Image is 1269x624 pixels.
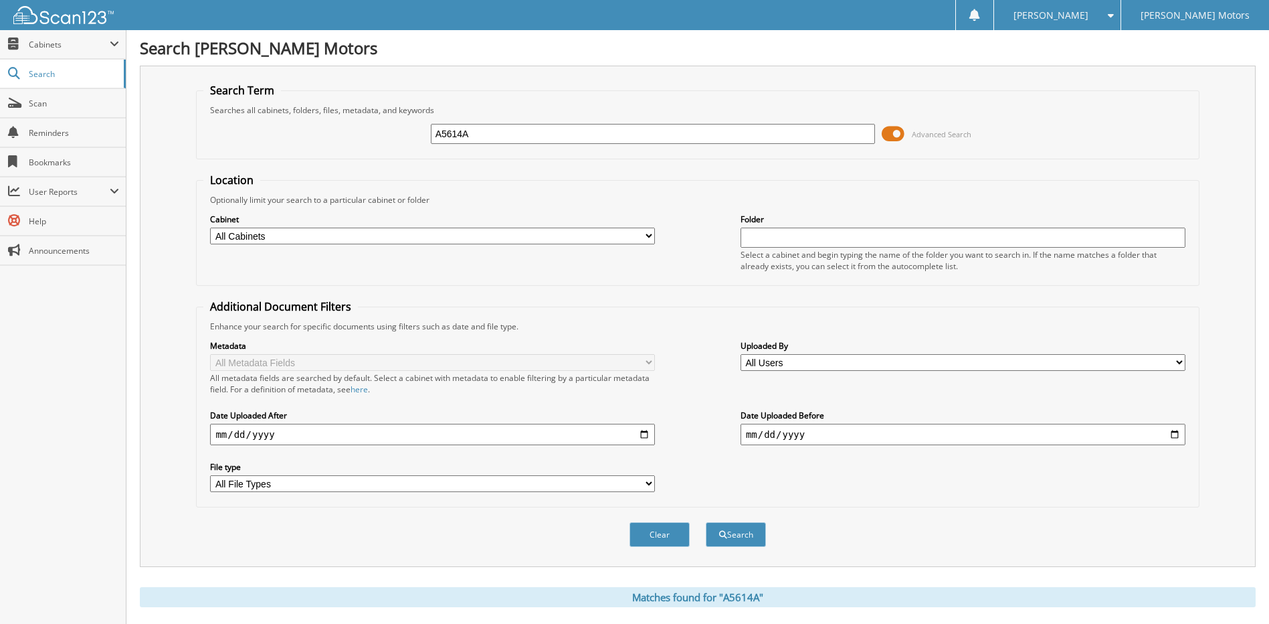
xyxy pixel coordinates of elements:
[203,194,1191,206] div: Optionally limit your search to a particular cabinet or folder
[210,410,655,421] label: Date Uploaded After
[912,129,971,139] span: Advanced Search
[140,37,1256,59] h1: Search [PERSON_NAME] Motors
[203,299,358,314] legend: Additional Document Filters
[741,340,1185,352] label: Uploaded By
[706,522,766,547] button: Search
[629,522,690,547] button: Clear
[29,157,119,168] span: Bookmarks
[210,372,655,395] div: All metadata fields are searched by default. Select a cabinet with metadata to enable filtering b...
[203,173,260,187] legend: Location
[203,104,1191,116] div: Searches all cabinets, folders, files, metadata, and keywords
[29,186,110,198] span: User Reports
[741,424,1185,445] input: end
[1141,11,1250,19] span: [PERSON_NAME] Motors
[210,424,655,445] input: start
[203,321,1191,332] div: Enhance your search for specific documents using filters such as date and file type.
[29,127,119,139] span: Reminders
[29,216,119,227] span: Help
[29,245,119,256] span: Announcements
[210,340,655,352] label: Metadata
[741,214,1185,225] label: Folder
[1013,11,1088,19] span: [PERSON_NAME]
[29,68,117,80] span: Search
[210,214,655,225] label: Cabinet
[203,83,281,98] legend: Search Term
[140,587,1256,607] div: Matches found for "A5614A"
[351,384,368,395] a: here
[13,6,114,24] img: scan123-logo-white.svg
[29,98,119,109] span: Scan
[741,249,1185,272] div: Select a cabinet and begin typing the name of the folder you want to search in. If the name match...
[29,39,110,50] span: Cabinets
[741,410,1185,421] label: Date Uploaded Before
[210,461,655,473] label: File type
